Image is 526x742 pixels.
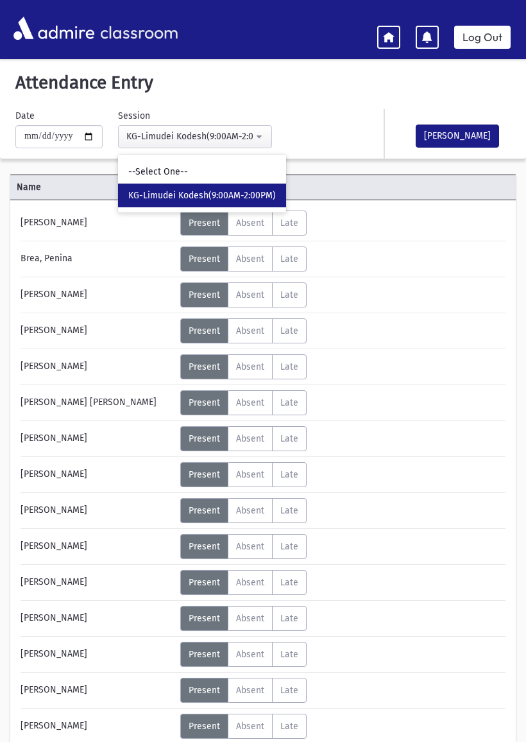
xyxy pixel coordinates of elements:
div: [PERSON_NAME] [PERSON_NAME] [14,390,180,415]
div: [PERSON_NAME] [14,570,180,595]
span: Absent [236,397,264,408]
span: Late [280,218,298,229]
label: Session [118,109,150,123]
div: [PERSON_NAME] [14,534,180,559]
span: Late [280,577,298,588]
div: AttTypes [180,534,307,559]
span: Absent [236,361,264,372]
span: Present [189,469,220,480]
div: [PERSON_NAME] [14,606,180,631]
div: AttTypes [180,570,307,595]
div: AttTypes [180,606,307,631]
div: AttTypes [180,678,307,703]
div: [PERSON_NAME] [14,714,180,739]
span: Absent [236,289,264,300]
div: AttTypes [180,462,307,487]
div: AttTypes [180,211,307,236]
span: Present [189,613,220,624]
span: Present [189,541,220,552]
div: AttTypes [180,246,307,272]
div: AttTypes [180,354,307,379]
div: AttTypes [180,282,307,307]
span: Absent [236,649,264,660]
span: Late [280,505,298,516]
div: AttTypes [180,390,307,415]
span: Present [189,254,220,264]
span: Absent [236,218,264,229]
div: KG-Limudei Kodesh(9:00AM-2:00PM) [126,130,253,143]
span: KG-Limudei Kodesh(9:00AM-2:00PM) [128,189,276,202]
span: Present [189,649,220,660]
h5: Attendance Entry [10,72,516,94]
span: classroom [98,12,178,46]
span: Present [189,685,220,696]
span: Present [189,218,220,229]
a: Log Out [454,26,511,49]
span: Present [189,577,220,588]
span: Late [280,397,298,408]
span: Present [189,361,220,372]
div: [PERSON_NAME] [14,318,180,343]
div: [PERSON_NAME] [14,282,180,307]
span: Present [189,325,220,336]
button: KG-Limudei Kodesh(9:00AM-2:00PM) [118,125,272,148]
span: Present [189,289,220,300]
span: Name [10,180,179,194]
span: Absent [236,254,264,264]
img: AdmirePro [10,13,98,43]
div: AttTypes [180,426,307,451]
span: Late [280,469,298,480]
span: Late [280,685,298,696]
span: Absent [236,577,264,588]
span: Present [189,397,220,408]
span: Absent [236,685,264,696]
span: Attendance [179,180,474,194]
span: Late [280,649,298,660]
div: AttTypes [180,318,307,343]
div: [PERSON_NAME] [14,462,180,487]
span: Present [189,433,220,444]
div: Brea, Penina [14,246,180,272]
span: Late [280,613,298,624]
div: AttTypes [180,498,307,523]
span: Late [280,361,298,372]
span: Present [189,505,220,516]
div: [PERSON_NAME] [14,678,180,703]
span: Late [280,325,298,336]
span: --Select One-- [128,166,188,178]
div: [PERSON_NAME] [14,498,180,523]
button: [PERSON_NAME] [416,125,499,148]
span: Absent [236,613,264,624]
span: Late [280,433,298,444]
span: Absent [236,325,264,336]
span: Late [280,254,298,264]
div: AttTypes [180,642,307,667]
span: Absent [236,505,264,516]
div: [PERSON_NAME] [14,354,180,379]
span: Absent [236,433,264,444]
span: Absent [236,541,264,552]
div: [PERSON_NAME] [14,211,180,236]
div: [PERSON_NAME] [14,426,180,451]
span: Absent [236,469,264,480]
span: Late [280,289,298,300]
span: Late [280,541,298,552]
label: Date [15,109,35,123]
div: [PERSON_NAME] [14,642,180,667]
